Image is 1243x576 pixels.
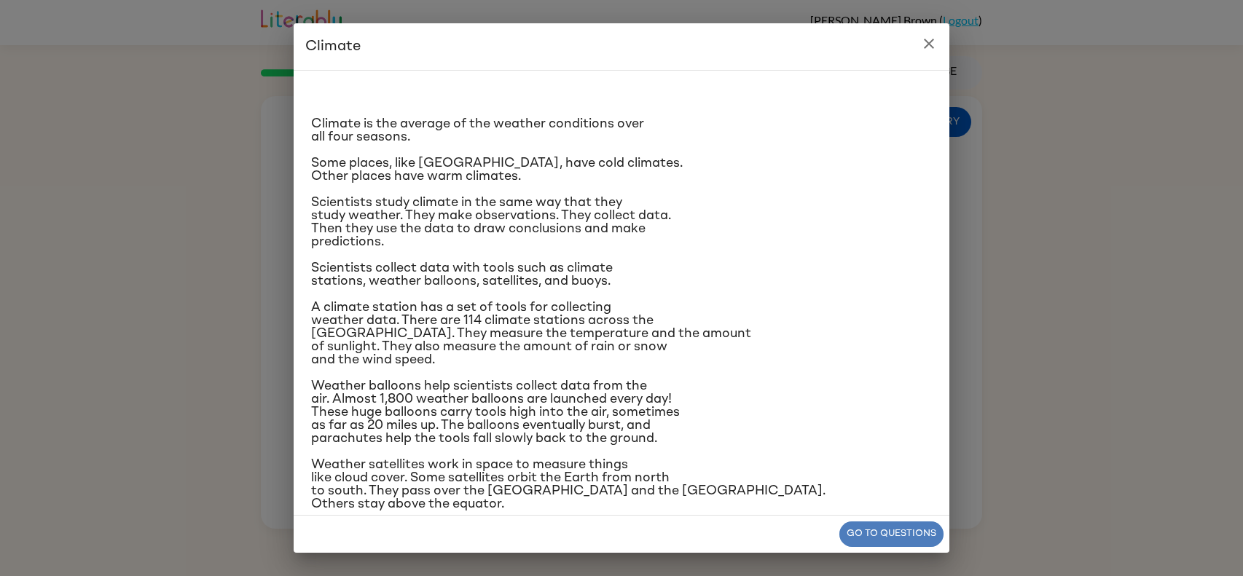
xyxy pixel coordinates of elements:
span: Weather balloons help scientists collect data from the air. Almost 1,800 weather balloons are lau... [311,379,680,445]
button: Go to questions [839,521,944,547]
span: Weather satellites work in space to measure things like cloud cover. Some satellites orbit the Ea... [311,458,826,510]
span: Some places, like [GEOGRAPHIC_DATA], have cold climates. Other places have warm climates. [311,157,683,183]
span: Scientists study climate in the same way that they study weather. They make observations. They co... [311,196,671,248]
button: close [914,29,944,58]
h2: Climate [294,23,949,70]
span: Climate is the average of the weather conditions over all four seasons. [311,117,644,143]
span: Scientists collect data with tools such as climate stations, weather balloons, satellites, and bu... [311,261,613,288]
span: A climate station has a set of tools for collecting weather data. There are 114 climate stations ... [311,301,751,366]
